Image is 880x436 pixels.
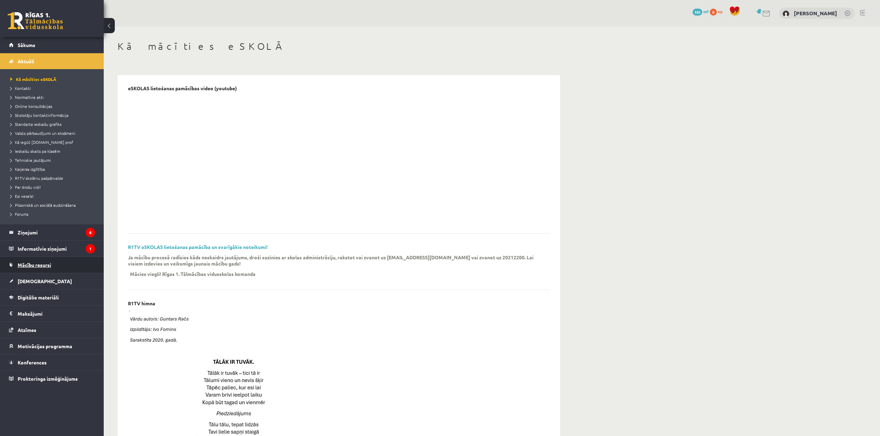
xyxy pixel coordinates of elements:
[18,359,47,365] span: Konferences
[10,148,97,154] a: Ieskaišu skaits pa klasēm
[162,271,256,277] p: Rīgas 1. Tālmācības vidusskolas komanda
[9,37,95,53] a: Sākums
[10,166,45,172] span: Karjeras izglītība
[10,112,97,118] a: Skolotāju kontaktinformācija
[10,193,34,199] span: Esi vesels!
[18,327,36,333] span: Atzīmes
[9,224,95,240] a: Ziņojumi6
[10,76,97,82] a: Kā mācīties eSKOLĀ
[10,139,73,145] span: Kā iegūt [DOMAIN_NAME] prof
[9,338,95,354] a: Motivācijas programma
[9,273,95,289] a: [DEMOGRAPHIC_DATA]
[10,103,52,109] span: Online konsultācijas
[9,354,95,370] a: Konferences
[10,157,51,163] span: Tehniskie jautājumi
[18,262,51,268] span: Mācību resursi
[86,244,95,253] i: 1
[9,257,95,273] a: Mācību resursi
[18,375,78,382] span: Proktoringa izmēģinājums
[10,175,97,181] a: R1TV skolēnu pašpārvalde
[18,343,72,349] span: Motivācijas programma
[9,289,95,305] a: Digitālie materiāli
[9,371,95,387] a: Proktoringa izmēģinājums
[10,175,63,181] span: R1TV skolēnu pašpārvalde
[10,139,97,145] a: Kā iegūt [DOMAIN_NAME] prof
[18,58,34,64] span: Aktuāli
[9,322,95,338] a: Atzīmes
[128,254,539,267] p: Ja mācību procesā radīsies kāds neskaidrs jautājums, droši sazinies ar skolas administrāciju, rak...
[10,121,97,127] a: Standarta ieskaišu grafiks
[128,85,237,91] p: eSKOLAS lietošanas pamācības video (youtube)
[130,271,161,277] p: Mācies viegli!
[8,12,63,29] a: Rīgas 1. Tālmācības vidusskola
[10,94,44,100] span: Normatīvie akti
[10,94,97,100] a: Normatīvie akti
[9,53,95,69] a: Aktuāli
[9,241,95,257] a: Informatīvie ziņojumi1
[18,241,95,257] legend: Informatīvie ziņojumi
[710,9,717,16] span: 0
[128,244,268,250] a: R1TV eSKOLAS lietošanas pamācība un svarīgākie noteikumi!
[10,85,31,91] span: Kontakti
[18,224,95,240] legend: Ziņojumi
[10,157,97,163] a: Tehniskie jautājumi
[718,9,722,14] span: xp
[10,184,41,190] span: Par drošu vidi!
[10,166,97,172] a: Karjeras izglītība
[18,306,95,322] legend: Maksājumi
[10,130,97,136] a: Valsts pārbaudījumi un eksāmeni
[693,9,702,16] span: 105
[10,193,97,199] a: Esi vesels!
[10,184,97,190] a: Par drošu vidi!
[710,9,726,14] a: 0 xp
[10,103,97,109] a: Online konsultācijas
[18,278,72,284] span: [DEMOGRAPHIC_DATA]
[86,228,95,237] i: 6
[10,211,97,217] a: Forums
[18,42,35,48] span: Sākums
[128,300,155,306] p: R1TV himna
[10,76,56,82] span: Kā mācīties eSKOLĀ
[782,10,789,17] img: Elīna Damberga
[10,112,68,118] span: Skolotāju kontaktinformācija
[18,294,59,300] span: Digitālie materiāli
[10,211,28,217] span: Forums
[703,9,709,14] span: mP
[10,148,60,154] span: Ieskaišu skaits pa klasēm
[10,202,76,208] span: Pilsoniskā un sociālā audzināšana
[10,202,97,208] a: Pilsoniskā un sociālā audzināšana
[693,9,709,14] a: 105 mP
[10,130,75,136] span: Valsts pārbaudījumi un eksāmeni
[118,40,560,52] h1: Kā mācīties eSKOLĀ
[794,10,837,17] a: [PERSON_NAME]
[9,306,95,322] a: Maksājumi
[10,121,62,127] span: Standarta ieskaišu grafiks
[10,85,97,91] a: Kontakti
